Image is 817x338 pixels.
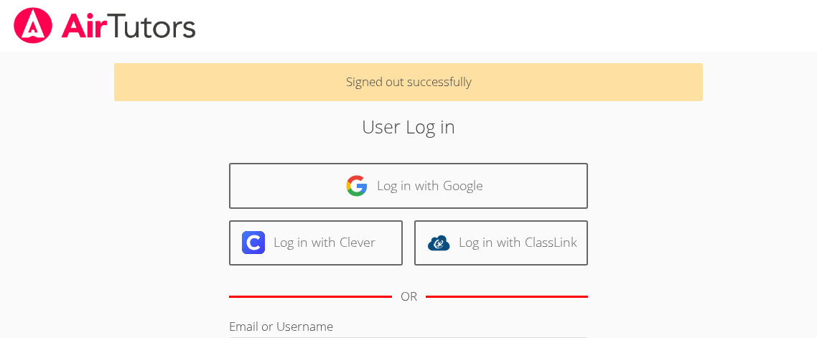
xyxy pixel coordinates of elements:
[242,231,265,254] img: clever-logo-6eab21bc6e7a338710f1a6ff85c0baf02591cd810cc4098c63d3a4b26e2feb20.svg
[188,113,630,140] h2: User Log in
[12,7,197,44] img: airtutors_banner-c4298cdbf04f3fff15de1276eac7730deb9818008684d7c2e4769d2f7ddbe033.png
[401,286,417,307] div: OR
[414,220,588,266] a: Log in with ClassLink
[114,63,702,101] p: Signed out successfully
[345,174,368,197] img: google-logo-50288ca7cdecda66e5e0955fdab243c47b7ad437acaf1139b6f446037453330a.svg
[229,220,403,266] a: Log in with Clever
[229,318,333,334] label: Email or Username
[427,231,450,254] img: classlink-logo-d6bb404cc1216ec64c9a2012d9dc4662098be43eaf13dc465df04b49fa7ab582.svg
[229,163,588,208] a: Log in with Google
